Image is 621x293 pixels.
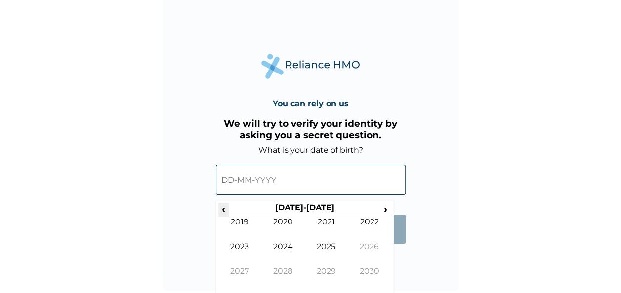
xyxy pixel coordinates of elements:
[216,165,406,195] input: DD-MM-YYYY
[258,146,363,155] label: What is your date of birth?
[216,118,406,141] h3: We will try to verify your identity by asking you a secret question.
[348,217,391,242] td: 2022
[218,242,262,266] td: 2023
[261,54,360,79] img: Reliance Health's Logo
[218,266,262,291] td: 2027
[218,203,229,215] span: ‹
[348,266,391,291] td: 2030
[229,203,380,217] th: [DATE]-[DATE]
[273,99,349,108] h4: You can rely on us
[261,242,305,266] td: 2024
[261,266,305,291] td: 2028
[305,266,348,291] td: 2029
[218,217,262,242] td: 2019
[305,242,348,266] td: 2025
[261,217,305,242] td: 2020
[380,203,391,215] span: ›
[348,242,391,266] td: 2026
[305,217,348,242] td: 2021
